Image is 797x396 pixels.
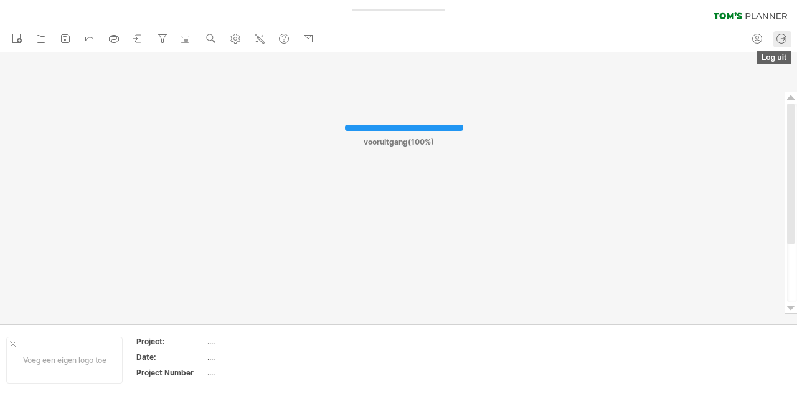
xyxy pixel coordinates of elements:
div: Project: [136,336,205,347]
a: log uit [773,31,791,47]
div: .... [207,336,312,347]
div: .... [207,367,312,378]
div: vooruitgang(100%) [295,131,502,147]
span: log uit [757,51,791,64]
div: Voeg een eigen logo toe [6,337,123,384]
div: Date: [136,352,205,362]
div: .... [207,352,312,362]
div: Project Number [136,367,205,378]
